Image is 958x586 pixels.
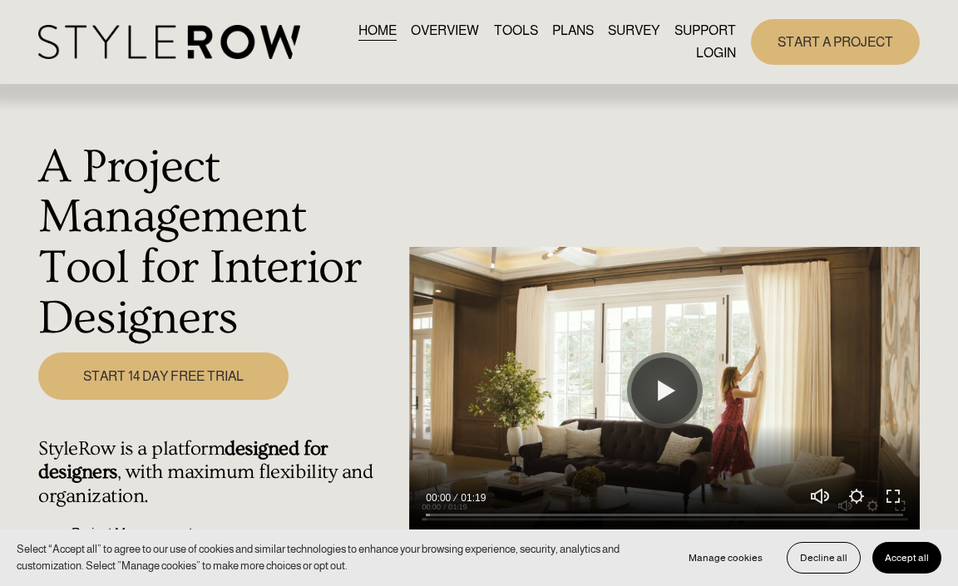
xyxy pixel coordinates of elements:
span: Manage cookies [689,552,763,564]
a: PLANS [552,20,594,42]
button: Manage cookies [676,542,775,574]
h4: StyleRow is a platform , with maximum flexibility and organization. [38,437,400,508]
strong: designed for designers [38,437,332,483]
button: Decline all [787,542,861,574]
span: Accept all [885,552,929,564]
div: Current time [426,490,455,506]
span: SUPPORT [674,21,736,41]
p: Project Management [72,524,400,544]
button: Play [631,357,698,424]
button: Accept all [872,542,941,574]
img: StyleRow [38,25,300,59]
a: SURVEY [608,20,659,42]
a: HOME [358,20,397,42]
input: Seek [426,509,903,520]
a: TOOLS [494,20,538,42]
span: Decline all [800,552,847,564]
a: START A PROJECT [751,19,920,65]
a: OVERVIEW [411,20,479,42]
div: Duration [455,490,490,506]
p: Select “Accept all” to agree to our use of cookies and similar technologies to enhance your brows... [17,541,659,574]
a: folder dropdown [674,20,736,42]
h1: A Project Management Tool for Interior Designers [38,142,400,344]
a: LOGIN [696,42,736,65]
a: START 14 DAY FREE TRIAL [38,352,289,400]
